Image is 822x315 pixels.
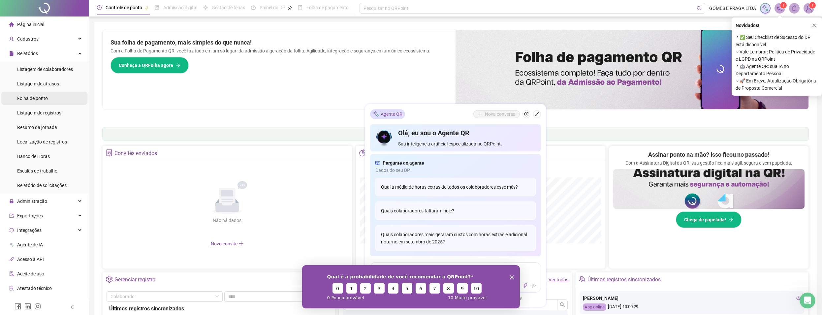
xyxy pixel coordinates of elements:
[109,304,329,313] div: Últimos registros sincronizados
[791,5,797,11] span: bell
[17,228,42,233] span: Integrações
[398,140,536,147] span: Sua inteligência artificial especializada no QRPoint.
[203,5,208,10] span: sun
[17,183,67,188] span: Relatório de solicitações
[111,38,448,47] h2: Sua folha de pagamento, mais simples do que nunca!
[375,128,393,147] img: icon
[796,296,801,300] span: eye
[17,51,38,56] span: Relatórios
[17,154,50,159] span: Banco de Horas
[579,276,586,283] span: team
[583,303,606,311] div: App online
[24,303,31,310] span: linkedin
[587,274,661,285] div: Últimos registros sincronizados
[530,282,538,290] button: send
[373,110,379,117] img: sparkle-icon.fc2bf0ac1784a2077858766a79e2daf3.svg
[549,277,568,282] a: Ver todos
[522,282,529,290] button: thunderbolt
[375,178,536,196] div: Qual a média de horas extras de todos os colaboradores esse mês?
[114,274,155,285] div: Gerenciar registro
[17,81,59,86] span: Listagem de atrasos
[17,199,47,204] span: Administração
[17,213,43,218] span: Exportações
[804,3,814,13] img: 88961
[684,216,726,223] span: Chega de papelada!
[811,3,814,8] span: 1
[583,295,801,302] div: [PERSON_NAME]
[9,37,14,41] span: user-add
[211,241,244,246] span: Novo convite
[709,5,756,12] span: GOMES E FRAGA LTDA
[583,303,801,311] div: [DATE] 13:00:29
[114,148,157,159] div: Convites enviados
[375,159,380,167] span: read
[97,5,102,10] span: clock-circle
[560,302,565,307] span: search
[9,199,14,204] span: lock
[17,22,44,27] span: Página inicial
[736,22,759,29] span: Novidades !
[17,257,44,262] span: Acesso à API
[17,110,61,115] span: Listagem de registros
[106,149,113,156] span: solution
[523,283,528,288] span: thunderbolt
[777,5,783,11] span: notification
[34,303,41,310] span: instagram
[145,6,149,10] span: pushpin
[9,257,14,262] span: api
[648,150,769,159] h2: Assinar ponto na mão? Isso ficou no passado!
[456,30,808,109] img: banner%2F8d14a306-6205-4263-8e5b-06e9a85ad873.png
[812,23,816,28] span: close
[9,213,14,218] span: export
[17,125,57,130] span: Resumo da jornada
[288,6,292,10] span: pushpin
[729,217,733,222] span: arrow-right
[375,167,536,174] span: Dados do seu DP
[17,67,73,72] span: Listagem de colaboradores
[736,63,818,77] span: ⚬ 🤖 Agente QR: sua IA no Departamento Pessoal
[383,159,424,167] span: Pergunte ao agente
[106,276,113,283] span: setting
[260,5,285,10] span: Painel do DP
[524,112,529,116] span: history
[70,305,75,309] span: left
[9,228,14,233] span: sync
[155,5,159,10] span: file-done
[780,2,787,9] sup: 1
[17,36,39,42] span: Cadastros
[736,48,818,63] span: ⚬ Vale Lembrar: Política de Privacidade e LGPD na QRPoint
[251,5,256,10] span: dashboard
[17,286,52,291] span: Atestado técnico
[359,149,366,156] span: pie-chart
[119,62,173,69] span: Conheça a QRFolha agora
[306,5,349,10] span: Folha de pagamento
[473,110,520,118] button: Nova conversa
[17,139,67,144] span: Localização de registros
[9,271,14,276] span: audit
[9,286,14,291] span: solution
[106,5,142,10] span: Controle de ponto
[238,241,244,246] span: plus
[17,242,43,247] span: Agente de IA
[800,293,815,308] iframe: Intercom live chat
[298,5,302,10] span: book
[375,225,536,251] div: Quais colaboradores mais geraram custos com horas extras e adicional noturno em setembro de 2025?
[111,47,448,54] p: Com a Folha de Pagamento QR, você faz tudo em um só lugar: da admissão à geração da folha. Agilid...
[736,77,818,92] span: ⚬ 🚀 Em Breve, Atualização Obrigatória de Proposta Comercial
[613,169,805,209] img: banner%2F02c71560-61a6-44d4-94b9-c8ab97240462.png
[676,211,742,228] button: Chega de papelada!
[17,168,57,173] span: Escalas de trabalho
[163,5,197,10] span: Admissão digital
